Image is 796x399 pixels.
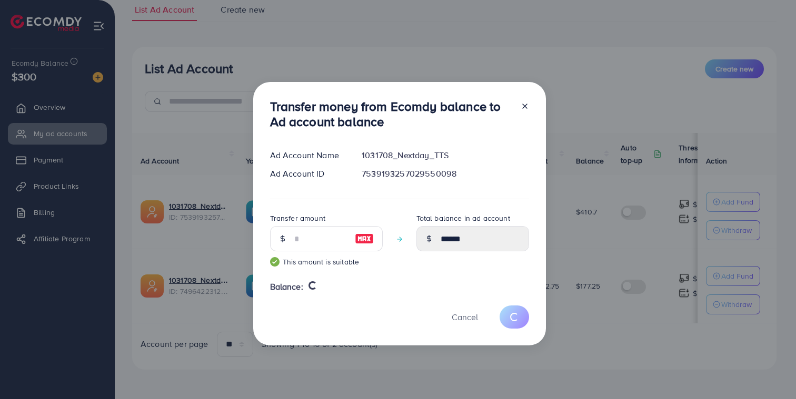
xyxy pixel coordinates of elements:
[439,305,491,328] button: Cancel
[270,99,512,129] h3: Transfer money from Ecomdy balance to Ad account balance
[262,168,354,180] div: Ad Account ID
[355,232,374,245] img: image
[416,213,510,223] label: Total balance in ad account
[270,281,303,293] span: Balance:
[353,168,537,180] div: 7539193257029550098
[262,149,354,161] div: Ad Account Name
[270,213,325,223] label: Transfer amount
[270,257,383,267] small: This amount is suitable
[751,352,788,391] iframe: Chat
[270,257,280,267] img: guide
[452,311,478,323] span: Cancel
[353,149,537,161] div: 1031708_Nextday_TTS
